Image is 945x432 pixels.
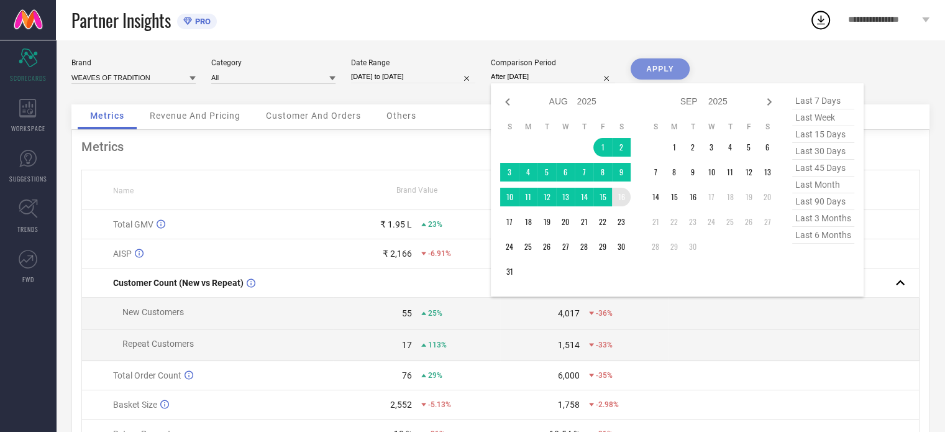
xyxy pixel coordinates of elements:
[22,275,34,284] span: FWD
[593,122,612,132] th: Friday
[612,138,631,157] td: Sat Aug 02 2025
[519,213,537,231] td: Mon Aug 18 2025
[491,58,615,67] div: Comparison Period
[792,93,854,109] span: last 7 days
[721,122,739,132] th: Thursday
[500,213,519,231] td: Sun Aug 17 2025
[612,122,631,132] th: Saturday
[558,308,580,318] div: 4,017
[380,219,412,229] div: ₹ 1.95 L
[739,213,758,231] td: Fri Sep 26 2025
[758,163,777,182] td: Sat Sep 13 2025
[758,188,777,206] td: Sat Sep 20 2025
[500,163,519,182] td: Sun Aug 03 2025
[683,138,702,157] td: Tue Sep 02 2025
[702,188,721,206] td: Wed Sep 17 2025
[113,219,153,229] span: Total GMV
[721,188,739,206] td: Thu Sep 18 2025
[596,341,613,349] span: -33%
[665,237,683,256] td: Mon Sep 29 2025
[810,9,832,31] div: Open download list
[702,213,721,231] td: Wed Sep 24 2025
[500,94,515,109] div: Previous month
[721,138,739,157] td: Thu Sep 04 2025
[792,126,854,143] span: last 15 days
[702,163,721,182] td: Wed Sep 10 2025
[17,224,39,234] span: TRENDS
[10,73,47,83] span: SCORECARDS
[122,339,194,349] span: Repeat Customers
[646,237,665,256] td: Sun Sep 28 2025
[575,213,593,231] td: Thu Aug 21 2025
[556,188,575,206] td: Wed Aug 13 2025
[792,109,854,126] span: last week
[113,249,132,259] span: AISP
[71,7,171,33] span: Partner Insights
[792,143,854,160] span: last 30 days
[558,340,580,350] div: 1,514
[612,188,631,206] td: Sat Aug 16 2025
[665,188,683,206] td: Mon Sep 15 2025
[519,122,537,132] th: Monday
[537,163,556,182] td: Tue Aug 05 2025
[11,124,45,133] span: WORKSPACE
[739,138,758,157] td: Fri Sep 05 2025
[612,163,631,182] td: Sat Aug 09 2025
[596,371,613,380] span: -35%
[113,278,244,288] span: Customer Count (New vs Repeat)
[702,138,721,157] td: Wed Sep 03 2025
[428,371,442,380] span: 29%
[762,94,777,109] div: Next month
[593,213,612,231] td: Fri Aug 22 2025
[556,163,575,182] td: Wed Aug 06 2025
[792,193,854,210] span: last 90 days
[739,122,758,132] th: Friday
[792,177,854,193] span: last month
[113,370,181,380] span: Total Order Count
[537,122,556,132] th: Tuesday
[537,213,556,231] td: Tue Aug 19 2025
[683,163,702,182] td: Tue Sep 09 2025
[593,163,612,182] td: Fri Aug 08 2025
[596,400,619,409] span: -2.98%
[428,220,442,229] span: 23%
[758,213,777,231] td: Sat Sep 27 2025
[758,138,777,157] td: Sat Sep 06 2025
[665,138,683,157] td: Mon Sep 01 2025
[266,111,361,121] span: Customer And Orders
[122,307,184,317] span: New Customers
[683,188,702,206] td: Tue Sep 16 2025
[721,213,739,231] td: Thu Sep 25 2025
[537,237,556,256] td: Tue Aug 26 2025
[558,400,580,410] div: 1,758
[702,122,721,132] th: Wednesday
[683,213,702,231] td: Tue Sep 23 2025
[113,186,134,195] span: Name
[90,111,124,121] span: Metrics
[402,340,412,350] div: 17
[556,213,575,231] td: Wed Aug 20 2025
[351,70,475,83] input: Select date range
[113,400,157,410] span: Basket Size
[402,370,412,380] div: 76
[575,237,593,256] td: Thu Aug 28 2025
[575,163,593,182] td: Thu Aug 07 2025
[575,122,593,132] th: Thursday
[556,237,575,256] td: Wed Aug 27 2025
[596,309,613,318] span: -36%
[683,237,702,256] td: Tue Sep 30 2025
[500,188,519,206] td: Sun Aug 10 2025
[402,308,412,318] div: 55
[537,188,556,206] td: Tue Aug 12 2025
[593,188,612,206] td: Fri Aug 15 2025
[593,138,612,157] td: Fri Aug 01 2025
[211,58,336,67] div: Category
[593,237,612,256] td: Fri Aug 29 2025
[646,188,665,206] td: Sun Sep 14 2025
[81,139,920,154] div: Metrics
[390,400,412,410] div: 2,552
[739,163,758,182] td: Fri Sep 12 2025
[792,160,854,177] span: last 45 days
[386,111,416,121] span: Others
[758,122,777,132] th: Saturday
